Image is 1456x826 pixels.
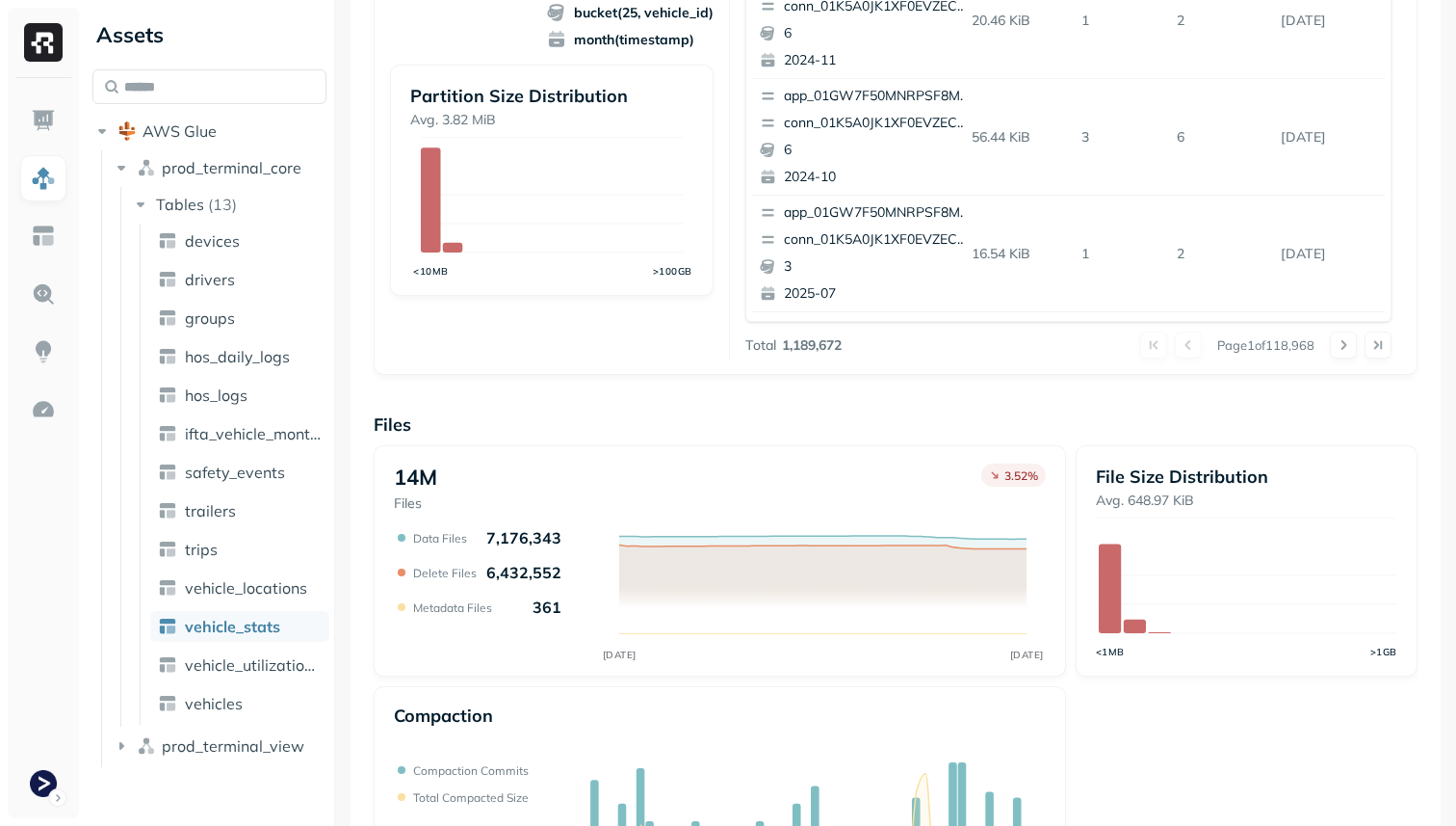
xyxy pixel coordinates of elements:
[150,264,329,295] a: drivers
[602,649,636,661] tspan: [DATE]
[31,339,56,364] img: Insights
[782,336,842,355] p: 1,189,672
[158,578,177,598] img: table
[185,578,307,598] span: vehicle_locations
[413,566,477,580] p: Delete Files
[158,694,177,713] img: table
[784,87,971,106] p: app_01GW7F50MNRPSF8MFHFDEVDVJA
[137,158,156,177] img: namespace
[158,386,177,405] img: table
[185,308,235,328] span: groups
[784,24,971,43] p: 6
[1169,237,1273,271] p: 2
[185,540,218,559] span: trips
[31,166,56,191] img: Assets
[964,120,1075,154] p: 56.44 KiB
[1004,468,1038,483] p: 3.52 %
[413,531,467,546] p: Data Files
[964,237,1075,271] p: 16.54 KiB
[185,617,280,636] span: vehicle_stats
[131,189,328,220] button: Tables(13)
[784,51,971,70] p: 2024-11
[185,694,243,713] span: vehicles
[137,736,156,756] img: namespace
[31,224,56,249] img: Asset Explorer
[784,141,971,160] p: 6
[92,19,326,50] div: Assets
[185,270,235,289] span: drivers
[745,336,776,355] p: Total
[156,195,204,214] span: Tables
[533,598,561,617] p: 361
[413,265,449,277] tspan: <10MB
[158,424,177,443] img: table
[1074,237,1169,271] p: 1
[413,790,529,805] p: Total compacted size
[374,413,1417,436] p: Files
[547,30,714,49] span: month(timestamp)
[1169,120,1273,154] p: 6
[185,386,247,405] span: hos_logs
[784,114,971,133] p: conn_01K5A0JK1XF0EVZEC7FH4XE8FD
[1169,4,1273,38] p: 2
[752,79,979,195] button: app_01GW7F50MNRPSF8MFHFDEVDVJAconn_01K5A0JK1XF0EVZEC7FH4XE8FD62024-10
[413,600,492,615] p: Metadata Files
[150,534,329,565] a: trips
[413,763,529,778] p: Compaction commits
[150,457,329,488] a: safety_events
[150,650,329,680] a: vehicle_utilization_day
[1074,4,1169,38] p: 1
[1370,646,1397,657] tspan: >1GB
[1074,120,1169,154] p: 3
[394,705,493,727] p: Compaction
[1096,646,1125,657] tspan: <1MB
[150,341,329,372] a: hos_daily_logs
[30,770,57,797] img: Terminal
[150,611,329,642] a: vehicle_stats
[150,380,329,411] a: hos_logs
[31,281,56,306] img: Query Explorer
[158,540,177,559] img: table
[185,463,285,482] span: safety_events
[31,397,56,422] img: Optimization
[752,312,979,428] button: app_01GW7F50MNRPSF8MFHFDEVDVJAconn_01K5A0JK1XF0EVZEC7FH4XE8FD32025-06
[784,203,971,223] p: app_01GW7F50MNRPSF8MFHFDEVDVJA
[112,731,327,761] button: prod_terminal_view
[112,152,327,183] button: prod_terminal_core
[31,108,56,133] img: Dashboard
[1096,492,1397,510] p: Avg. 648.97 KiB
[185,347,290,366] span: hos_daily_logs
[150,226,329,256] a: devices
[547,3,714,22] span: bucket(25, vehicle_id)
[150,573,329,603] a: vehicle_locations
[394,464,437,491] p: 14M
[486,563,561,582] p: 6,432,552
[162,158,301,177] span: prod_terminal_core
[158,231,177,251] img: table
[150,495,329,526] a: trailers
[784,168,971,187] p: 2024-10
[162,736,304,756] span: prod_terminal_view
[208,195,237,214] p: ( 13 )
[1009,649,1043,661] tspan: [DATE]
[158,655,177,675] img: table
[158,270,177,289] img: table
[1273,120,1385,154] p: Sep 16, 2025
[784,230,971,250] p: conn_01K5A0JK1XF0EVZEC7FH4XE8FD
[1273,4,1385,38] p: Sep 16, 2025
[24,23,63,62] img: Ryft
[158,501,177,520] img: table
[150,303,329,333] a: groups
[752,196,979,311] button: app_01GW7F50MNRPSF8MFHFDEVDVJAconn_01K5A0JK1XF0EVZEC7FH4XE8FD32025-07
[158,347,177,366] img: table
[185,655,322,675] span: vehicle_utilization_day
[1273,237,1385,271] p: Sep 16, 2025
[185,501,236,520] span: trailers
[1096,466,1397,488] p: File Size Distribution
[143,121,217,141] span: AWS Glue
[185,424,322,443] span: ifta_vehicle_months
[185,231,240,251] span: devices
[486,528,561,547] p: 7,176,343
[784,257,971,277] p: 3
[92,116,326,147] button: AWS Glue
